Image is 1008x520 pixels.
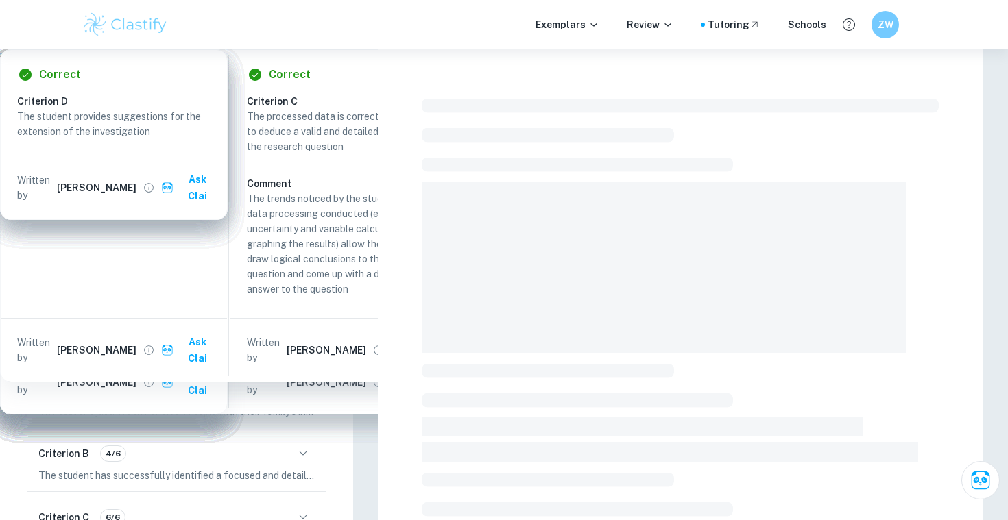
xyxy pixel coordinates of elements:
[101,447,125,460] span: 4/6
[536,17,599,32] p: Exemplars
[17,109,211,139] p: The student provides suggestions for the extension of the investigation
[139,178,158,197] button: View full profile
[287,343,366,358] h6: [PERSON_NAME]
[38,468,315,483] p: The student has successfully identified a focused and detailed topic of the investigation, provid...
[158,362,221,403] button: Ask Clai
[38,446,89,461] h6: Criterion B
[872,11,899,38] button: ZW
[39,66,81,83] h6: Correct
[17,94,221,109] h6: Criterion D
[961,461,1000,499] button: Ask Clai
[708,17,760,32] a: Tutoring
[878,17,893,32] h6: ZW
[269,66,311,83] h6: Correct
[247,94,451,109] h6: Criterion C
[369,341,388,360] button: View full profile
[57,375,136,390] h6: [PERSON_NAME]
[158,167,221,208] button: Ask Clai
[247,335,284,365] p: Written by
[161,344,174,357] img: clai.svg
[139,341,158,360] button: View full profile
[57,343,136,358] h6: [PERSON_NAME]
[57,180,136,195] h6: [PERSON_NAME]
[627,17,673,32] p: Review
[161,182,174,195] img: clai.svg
[287,375,366,390] h6: [PERSON_NAME]
[247,367,284,397] p: Written by
[17,367,54,397] p: Written by
[17,173,54,203] p: Written by
[158,330,221,371] button: Ask Clai
[247,191,440,297] p: The trends noticed by the student and the data processing conducted (e.g. uncertainty and variabl...
[369,373,388,392] button: View full profile
[247,109,440,154] p: The processed data is correctly interpreted to deduce a valid and detailed conclusion to the rese...
[139,373,158,392] button: View full profile
[247,176,440,191] h6: Comment
[837,13,861,36] button: Help and Feedback
[17,335,54,365] p: Written by
[82,11,169,38] img: Clastify logo
[788,17,826,32] a: Schools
